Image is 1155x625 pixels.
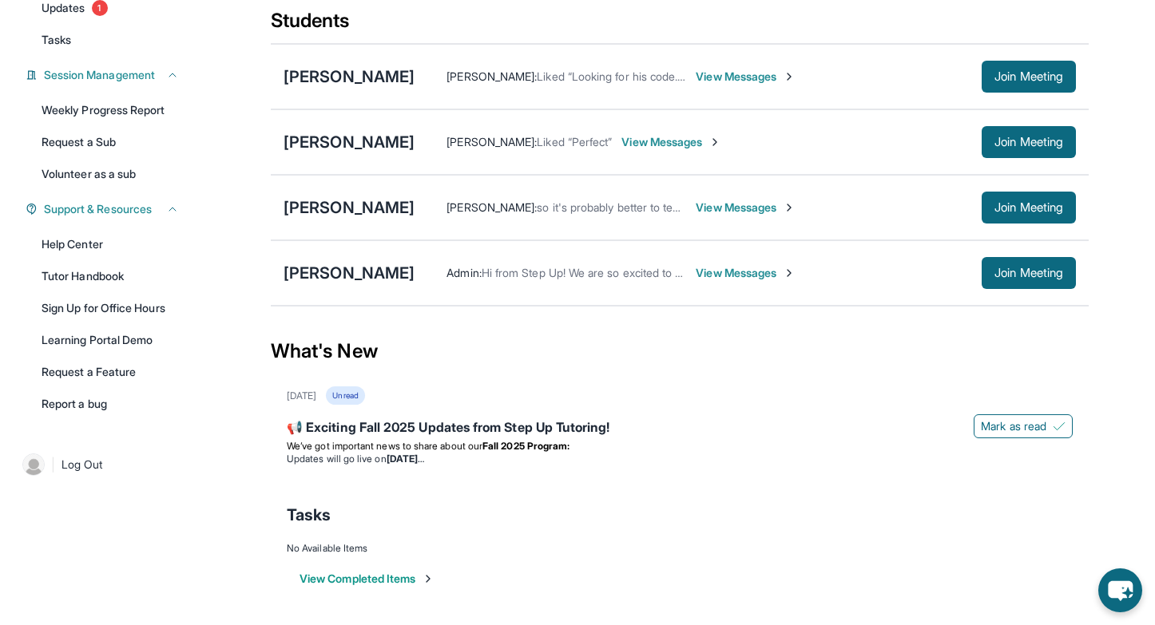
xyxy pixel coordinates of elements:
button: Join Meeting [982,126,1076,158]
span: [PERSON_NAME] : [447,135,537,148]
span: Log Out [62,457,103,473]
strong: Fall 2025 Program: [482,440,570,452]
img: Chevron-Right [783,267,796,279]
span: We’ve got important news to share about our [287,440,482,452]
div: 📢 Exciting Fall 2025 Updates from Step Up Tutoring! [287,417,1073,440]
span: Join Meeting [994,203,1063,212]
img: user-img [22,453,45,476]
span: | [51,455,55,474]
span: View Messages [696,265,796,281]
button: Join Meeting [982,192,1076,223]
span: Support & Resources [44,201,152,217]
span: so it's probably better to teach them separately. Would that be ok? [537,200,870,214]
div: What's New [271,316,1089,386]
span: Join Meeting [994,268,1063,278]
span: [PERSON_NAME] : [447,69,537,83]
span: Session Management [44,67,155,83]
a: Help Center [32,230,189,259]
div: [PERSON_NAME] [284,65,415,88]
button: View Completed Items [300,571,435,587]
a: Learning Portal Demo [32,326,189,354]
div: [PERSON_NAME] [284,262,415,284]
a: Sign Up for Office Hours [32,294,189,322]
div: Students [271,8,1089,43]
div: Unread [326,386,364,405]
button: Session Management [38,67,179,83]
button: Join Meeting [982,257,1076,289]
span: View Messages [696,200,796,216]
span: Join Meeting [994,137,1063,147]
a: Tutor Handbook [32,262,189,291]
a: Volunteer as a sub [32,160,189,188]
a: |Log Out [16,447,189,482]
button: Support & Resources [38,201,179,217]
span: Tasks [287,504,331,526]
span: Liked “Perfect” [537,135,612,148]
img: Chevron-Right [783,70,796,83]
a: Weekly Progress Report [32,96,189,125]
div: [PERSON_NAME] [284,196,415,219]
img: Mark as read [1053,420,1066,433]
strong: [DATE] [387,453,424,465]
a: Tasks [32,26,189,54]
div: [PERSON_NAME] [284,131,415,153]
button: chat-button [1098,568,1142,612]
span: Tasks [42,32,71,48]
div: [DATE] [287,390,316,402]
img: Chevron-Right [783,201,796,214]
span: Join Meeting [994,72,1063,81]
div: No Available Items [287,542,1073,555]
img: Chevron-Right [708,136,721,148]
span: Mark as read [981,418,1046,434]
span: Admin : [447,266,481,279]
span: [PERSON_NAME] : [447,200,537,214]
a: Request a Sub [32,128,189,156]
button: Join Meeting [982,61,1076,93]
span: View Messages [621,134,721,150]
a: Report a bug [32,390,189,418]
span: View Messages [696,69,796,85]
a: Request a Feature [32,358,189,386]
button: Mark as read [974,414,1073,438]
span: Liked “Looking for his code. Give me a sec” [537,69,756,83]
li: Updates will go live on [287,453,1073,465]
